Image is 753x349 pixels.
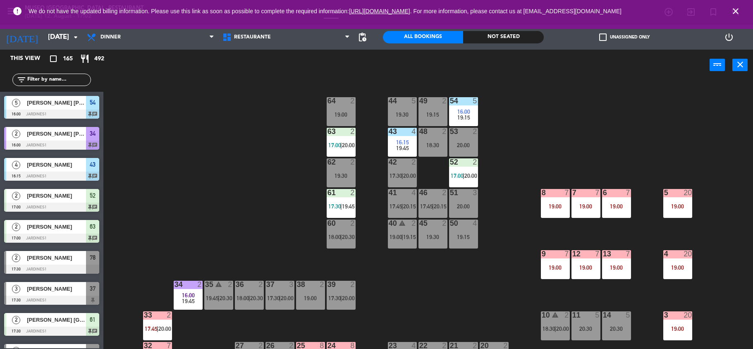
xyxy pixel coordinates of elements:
span: 37 [90,284,96,294]
span: | [279,295,281,301]
span: 5 [12,99,20,107]
span: pending_actions [357,32,367,42]
div: 64 [327,97,328,105]
span: 18:00 [237,295,249,301]
span: 2 [12,192,20,200]
div: 20:30 [571,326,600,332]
div: 7 [564,189,569,196]
div: Not seated [463,31,544,43]
label: Unassigned only [599,33,650,41]
div: 4 [411,189,416,196]
div: 2 [350,189,355,196]
span: | [555,325,556,332]
div: 7 [626,250,631,258]
div: 20:00 [449,142,478,148]
div: 19:15 [418,112,447,117]
div: 9 [542,250,542,258]
div: 5 [595,311,600,319]
div: 4 [473,220,478,227]
span: | [218,295,220,301]
span: | [402,203,403,210]
div: 44 [389,97,389,105]
span: 43 [90,160,96,170]
span: 19:45 [206,295,219,301]
span: 20:00 [464,172,477,179]
div: 2 [473,128,478,135]
span: 61 [90,315,96,325]
div: 19:00 [571,265,600,270]
span: 19:15 [457,114,470,121]
div: 7 [595,189,600,196]
span: 19:45 [182,298,195,304]
span: 17:45 [420,203,433,210]
span: 17:45 [390,203,402,210]
div: 2 [350,128,355,135]
div: 5 [473,97,478,105]
span: 492 [94,54,104,64]
span: | [402,234,403,240]
span: | [249,295,250,301]
span: [PERSON_NAME] [GEOGRAPHIC_DATA] [27,316,86,324]
span: 18:30 [543,325,555,332]
div: 37 [266,281,267,288]
div: 19:00 [602,203,631,209]
div: 2 [350,97,355,105]
span: 3 [12,285,20,293]
i: arrow_drop_down [71,32,81,42]
span: check_box_outline_blank [599,33,607,41]
div: This view [4,54,60,64]
span: | [402,172,403,179]
button: power_input [710,59,725,71]
div: 2 [350,158,355,166]
div: 63 [327,128,328,135]
span: [PERSON_NAME] [27,284,86,293]
a: [URL][DOMAIN_NAME] [349,8,410,14]
div: All Bookings [383,31,464,43]
div: 20 [684,250,692,258]
span: 165 [63,54,73,64]
input: Filter by name... [26,75,91,84]
div: 2 [442,220,447,227]
span: 17:30 [390,172,402,179]
span: 20:00 [556,325,569,332]
div: 40 [389,220,389,227]
div: 2 [442,189,447,196]
div: 3 [289,281,294,288]
span: | [340,234,342,240]
div: 2 [350,220,355,227]
div: 43 [389,128,389,135]
div: 2 [442,128,447,135]
i: power_input [712,60,722,69]
span: Dinner [100,34,121,40]
span: 17:30 [328,295,341,301]
span: 20:30 [250,295,263,301]
div: 5 [411,97,416,105]
div: 60 [327,220,328,227]
span: 20:00 [342,142,355,148]
i: restaurant [80,54,90,64]
span: [PERSON_NAME] [PERSON_NAME] [27,98,86,107]
span: 17:30 [267,295,280,301]
div: 61 [327,189,328,196]
div: 39 [327,281,328,288]
span: 4 [12,161,20,169]
div: 7 [626,189,631,196]
div: 19:00 [327,112,356,117]
div: 20 [684,189,692,196]
div: 19:00 [541,265,570,270]
div: 2 [411,158,416,166]
div: 4 [411,128,416,135]
span: Restaurante [234,34,271,40]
